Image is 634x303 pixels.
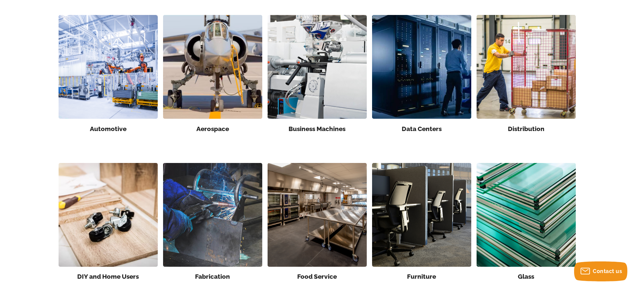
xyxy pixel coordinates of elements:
[59,163,158,267] img: four casters on a piece of wood
[574,261,627,281] button: Contact us
[407,273,436,280] a: Furniture
[195,273,230,280] a: Fabrication
[77,273,139,280] a: DIY and Home Users
[90,125,126,132] a: Automotive
[593,268,622,274] span: Contact us
[402,125,442,132] a: Data Centers
[508,125,544,132] a: Distribution
[518,273,534,280] a: Glass
[163,163,262,267] img: a welder wearing blue gloves fabricating a custom handtruck using a welding gun
[372,15,471,119] img: man in a data center pushing a computer cart
[196,125,229,132] a: Aerospace
[477,15,576,119] img: a man wearing a yellow shirt pushing a red cart full of packages with both hands
[297,273,337,280] a: Food Service
[289,125,345,132] a: Business Machines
